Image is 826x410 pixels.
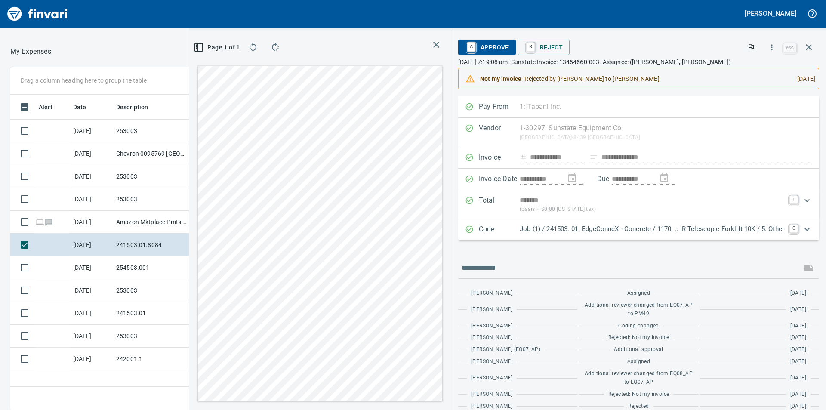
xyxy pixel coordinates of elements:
p: Job (1) / 241503. 01: EdgeConneX - Concrete / 1170. .: IR Telescopic Forklift 10K / 5: Other [520,224,784,234]
td: [DATE] [70,256,113,279]
span: Assigned [627,289,650,298]
button: [PERSON_NAME] [743,7,798,20]
span: Additional reviewer changed from EQ07_AP to PM49 [583,301,694,318]
span: [PERSON_NAME] [471,289,512,298]
span: Additional approval [614,345,663,354]
p: My Expenses [10,46,51,57]
p: Code [479,224,520,235]
td: [DATE] [70,211,113,234]
div: Expand [458,219,819,240]
button: AApprove [458,40,516,55]
a: A [467,42,475,52]
span: [DATE] [790,305,806,314]
button: RReject [518,40,570,55]
td: 241503.01 [113,302,190,325]
a: esc [783,43,796,52]
div: Expand [458,190,819,219]
span: Alert [39,102,52,112]
div: [DATE] [790,71,815,86]
a: C [789,224,798,233]
td: [DATE] [70,234,113,256]
button: More [762,38,781,57]
span: [PERSON_NAME] [471,390,512,399]
td: Chevron 0095769 [GEOGRAPHIC_DATA] OR [113,142,190,165]
span: Description [116,102,148,112]
span: Alert [39,102,64,112]
span: This records your message into the invoice and notifies anyone mentioned [798,258,819,278]
span: Rejected: Not my invoice [608,333,669,342]
td: [DATE] [70,348,113,370]
td: [DATE] [70,188,113,211]
a: R [527,42,535,52]
span: Description [116,102,160,112]
span: [DATE] [790,289,806,298]
span: Online transaction [35,219,44,225]
span: Has messages [44,219,53,225]
span: [DATE] [790,322,806,330]
span: Approve [465,40,509,55]
button: Page 1 of 1 [196,40,239,55]
td: [DATE] [70,325,113,348]
td: 241503.01.8084 [113,234,190,256]
td: [DATE] [70,142,113,165]
td: [DATE] [70,165,113,188]
h5: [PERSON_NAME] [745,9,796,18]
span: [DATE] [790,333,806,342]
p: [DATE] 7:19:08 am. Sunstate Invoice: 13454660-003. Assignee: ([PERSON_NAME], [PERSON_NAME]) [458,58,819,66]
span: Additional reviewer changed from EQ08_AP to EQ07_AP [583,370,694,387]
span: [DATE] [790,358,806,366]
span: [DATE] [790,390,806,399]
span: [PERSON_NAME] [471,374,512,382]
nav: breadcrumb [10,46,51,57]
span: Close invoice [781,37,819,58]
button: Flag [742,38,761,57]
p: Total [479,195,520,214]
span: [DATE] [790,374,806,382]
td: 253003 [113,279,190,302]
td: 253003 [113,120,190,142]
td: Amazon Mktplace Pmts [DOMAIN_NAME][URL] WA [113,211,190,234]
td: 254503.001 [113,256,190,279]
span: Assigned [627,358,650,366]
td: [DATE] [70,120,113,142]
span: [PERSON_NAME] (EQ07_AP) [471,345,540,354]
img: Finvari [5,3,70,24]
span: [PERSON_NAME] [471,333,512,342]
strong: Not my invoice [480,75,521,82]
span: [PERSON_NAME] [471,358,512,366]
td: 253003 [113,188,190,211]
span: [DATE] [790,345,806,354]
span: Date [73,102,86,112]
p: (basis + $0.00 [US_STATE] tax) [520,205,784,214]
span: Reject [524,40,563,55]
span: [PERSON_NAME] [471,305,512,314]
td: 242001.1 [113,348,190,370]
span: [PERSON_NAME] [471,322,512,330]
td: [DATE] [70,279,113,302]
span: Rejected: Not my invoice [608,390,669,399]
a: T [789,195,798,204]
td: 253003 [113,325,190,348]
td: [DATE] [70,302,113,325]
span: Coding changed [618,322,659,330]
div: - Rejected by [PERSON_NAME] to [PERSON_NAME] [480,71,790,86]
td: 253003 [113,165,190,188]
p: Drag a column heading here to group the table [21,76,147,85]
span: Page 1 of 1 [200,42,236,53]
span: Date [73,102,98,112]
